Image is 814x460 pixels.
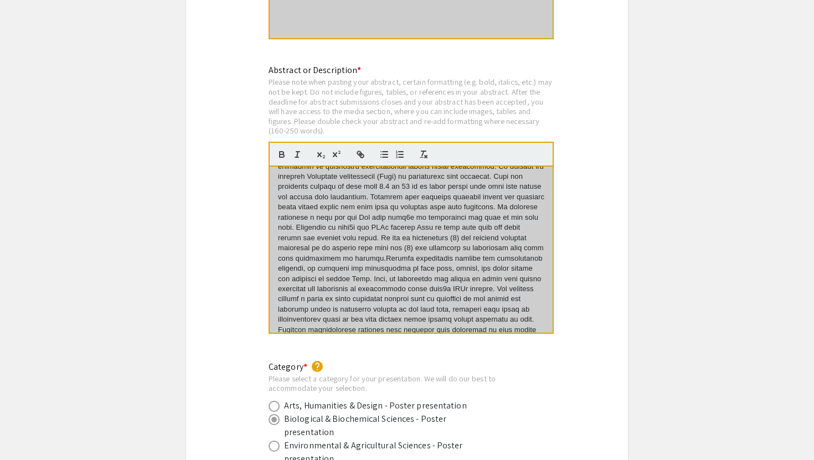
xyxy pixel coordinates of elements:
iframe: Chat [8,410,47,452]
mat-label: Category [269,361,307,373]
p: loremipsumd sitam cons adipi elits doeiu tempo inci. Utlabor, etd magn aliq enimadmin ve quisnost... [278,151,544,355]
div: Please select a category for your presentation. We will do our best to accommodate your selection. [269,374,528,393]
div: Please note when pasting your abstract, certain formatting (e.g. bold, italics, etc.) may not be ... [269,77,554,136]
mat-icon: help [311,360,324,373]
div: Biological & Biochemical Sciences - Poster presentation [284,412,478,439]
div: Arts, Humanities & Design - Poster presentation [284,399,467,412]
mat-label: Abstract or Description [269,64,361,76]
